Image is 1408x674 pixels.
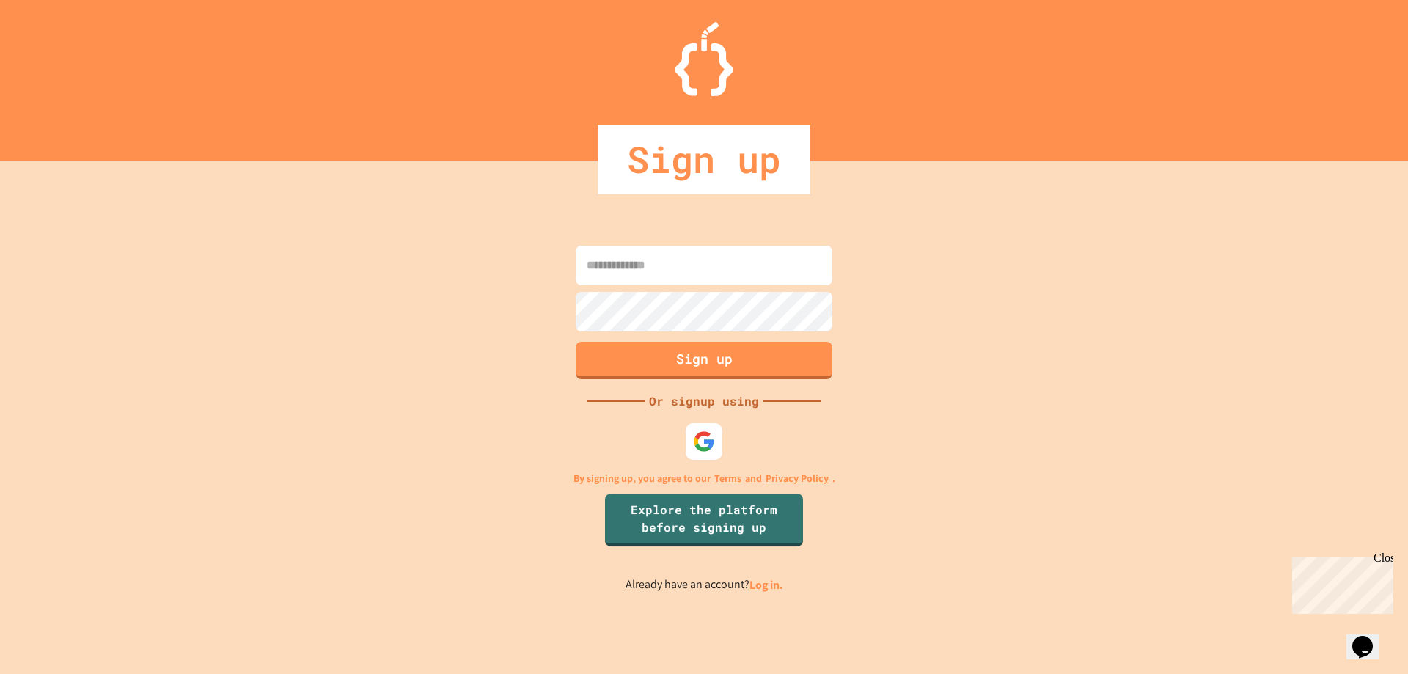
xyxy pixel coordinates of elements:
img: Logo.svg [675,22,733,96]
div: Chat with us now!Close [6,6,101,93]
p: Already have an account? [626,576,783,594]
iframe: chat widget [1346,615,1393,659]
a: Terms [714,471,741,486]
button: Sign up [576,342,832,379]
iframe: chat widget [1286,552,1393,614]
img: google-icon.svg [693,431,715,453]
p: By signing up, you agree to our and . [573,471,835,486]
div: Sign up [598,125,810,194]
a: Explore the platform before signing up [605,494,803,546]
a: Log in. [749,577,783,593]
a: Privacy Policy [766,471,829,486]
div: Or signup using [645,392,763,410]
